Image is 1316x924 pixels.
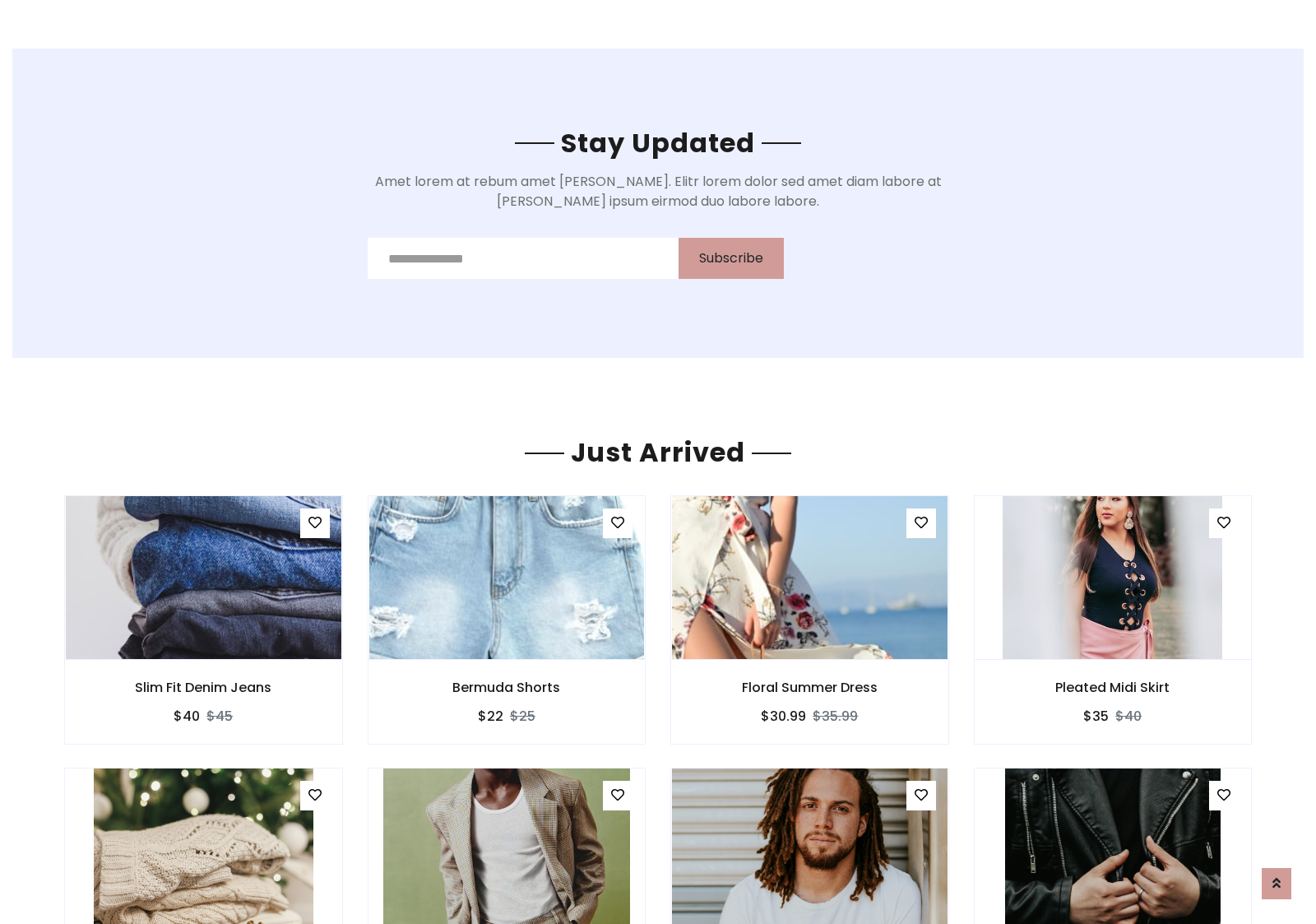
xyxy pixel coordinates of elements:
[174,708,200,724] h6: $40
[1083,708,1109,724] h6: $35
[206,707,233,726] del: $45
[671,680,948,695] h6: Floral Summer Dress
[510,707,535,726] del: $25
[679,238,784,279] button: Subscribe
[813,707,858,726] del: $35.99
[554,124,762,161] span: Stay Updated
[975,680,1252,695] h6: Pleated Midi Skirt
[478,708,503,724] h6: $22
[564,434,752,471] span: Just Arrived
[65,680,342,695] h6: Slim Fit Denim Jeans
[1115,707,1142,726] del: $40
[368,172,949,211] p: Amet lorem at rebum amet [PERSON_NAME]. Elitr lorem dolor sed amet diam labore at [PERSON_NAME] i...
[368,680,646,695] h6: Bermuda Shorts
[761,708,806,724] h6: $30.99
